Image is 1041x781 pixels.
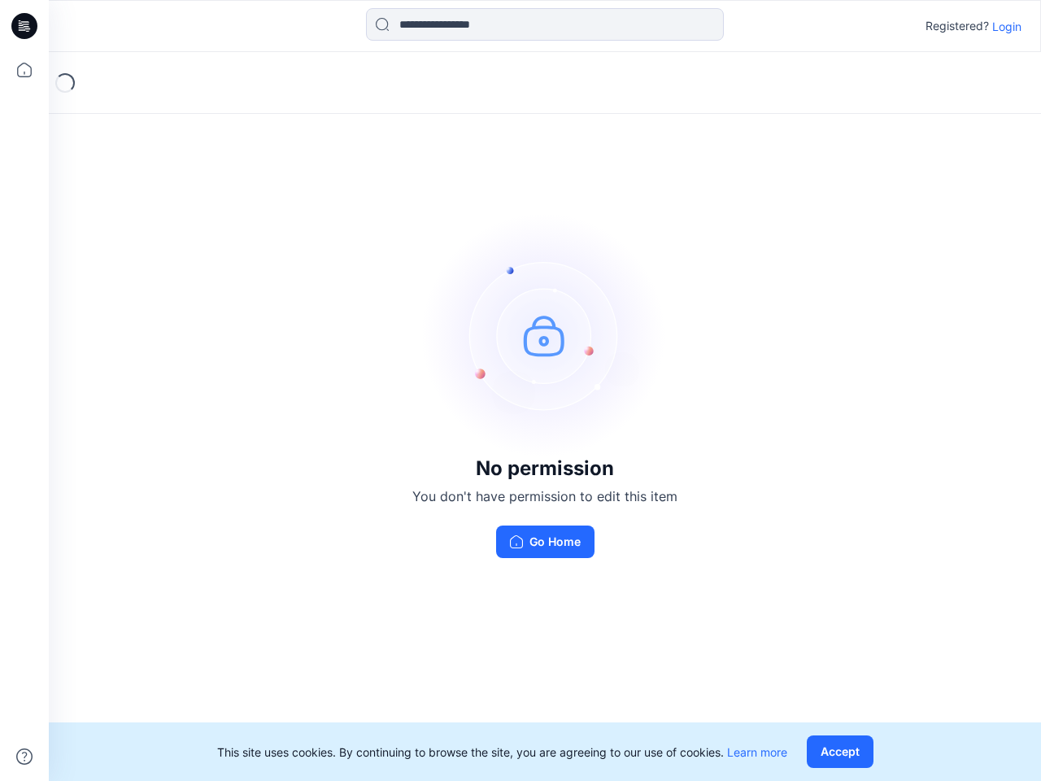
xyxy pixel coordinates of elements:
[217,744,787,761] p: This site uses cookies. By continuing to browse the site, you are agreeing to our use of cookies.
[727,745,787,759] a: Learn more
[992,18,1021,35] p: Login
[807,735,873,768] button: Accept
[926,16,989,36] p: Registered?
[412,486,677,506] p: You don't have permission to edit this item
[412,457,677,480] h3: No permission
[423,213,667,457] img: no-perm.svg
[496,526,595,558] button: Go Home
